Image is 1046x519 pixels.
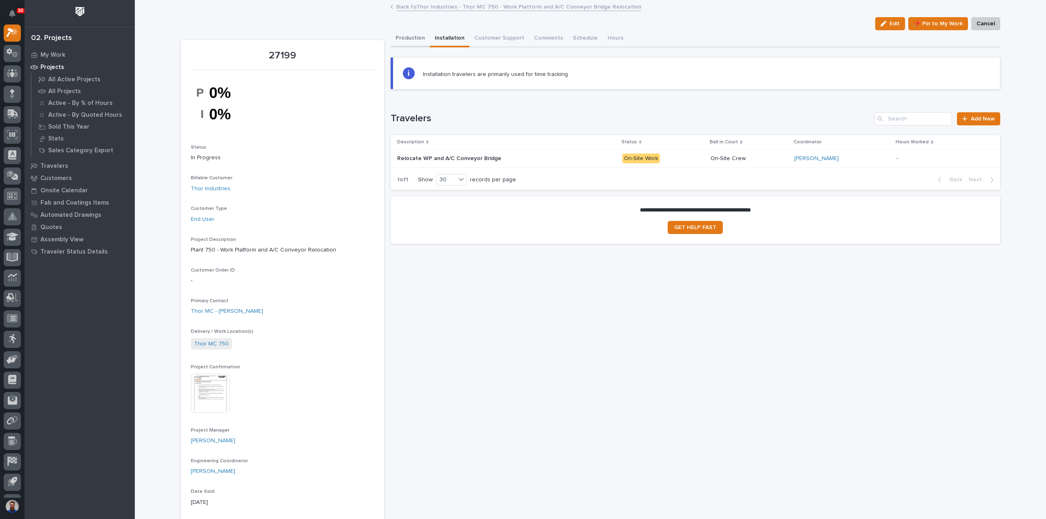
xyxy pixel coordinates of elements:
a: Thor MC - [PERSON_NAME] [191,307,263,316]
button: Schedule [568,30,603,47]
span: Project Manager [191,428,230,433]
div: 30 [436,176,456,184]
input: Search [874,112,952,125]
div: 02. Projects [31,34,72,43]
p: On-Site Crew [711,155,787,162]
button: Comments [529,30,568,47]
span: GET HELP FAST [674,225,716,230]
span: Next [969,176,987,183]
a: [PERSON_NAME] [794,155,839,162]
button: Back [931,176,966,183]
span: Cancel [977,19,995,29]
button: Hours [603,30,628,47]
button: Installation [430,30,469,47]
a: Customers [25,172,135,184]
a: End User [191,215,215,224]
button: Cancel [971,17,1000,30]
h1: Travelers [391,113,872,125]
span: Engineering Coordinator [191,459,248,463]
a: Active - By % of Hours [31,97,135,109]
p: Status [621,138,637,147]
a: Quotes [25,221,135,233]
a: Traveler Status Details [25,245,135,258]
p: Assembly View [40,236,83,243]
tr: Relocate WP and A/C Conveyor BridgeRelocate WP and A/C Conveyor Bridge On-Site WorkOn-Site Crew[P... [391,149,1000,167]
p: Quotes [40,224,62,231]
p: Travelers [40,163,68,170]
p: Ball in Court [710,138,738,147]
a: Onsite Calendar [25,184,135,196]
p: Fab and Coatings Items [40,199,109,207]
p: Show [418,176,433,183]
span: 📌 Pin to My Work [914,19,963,29]
a: Automated Drawings [25,209,135,221]
span: Add New [971,116,995,122]
p: Projects [40,64,64,71]
a: Thor MC 750 [194,340,229,348]
p: Installation travelers are primarily used for time tracking. [423,71,569,78]
p: Active - By % of Hours [48,100,113,107]
a: Projects [25,61,135,73]
a: Thor Industries [191,185,230,193]
img: Workspace Logo [72,4,87,19]
p: In Progress [191,154,374,162]
span: Delivery / Work Location(s) [191,329,253,334]
span: Billable Customer [191,176,232,180]
a: Assembly View [25,233,135,245]
a: Sold This Year [31,121,135,132]
p: Stats [48,135,64,143]
a: Add New [957,112,1000,125]
a: GET HELP FAST [668,221,723,234]
a: Fab and Coatings Items [25,196,135,209]
button: Notifications [4,5,21,22]
span: Status [191,145,206,150]
p: 27199 [191,50,374,62]
span: Customer Order ID [191,268,235,273]
a: All Active Projects [31,74,135,85]
p: 1 of 1 [391,170,415,190]
p: Customers [40,175,72,182]
a: Sales Category Export [31,145,135,156]
p: Relocate WP and A/C Conveyor Bridge [397,154,503,162]
a: Stats [31,133,135,144]
button: Production [391,30,430,47]
button: Edit [875,17,905,30]
p: Hours Worked [896,138,929,147]
p: records per page [470,176,516,183]
div: Notifications30 [10,10,21,23]
p: Plant 750 - Work Platform and A/C Conveyor Relocation [191,246,374,254]
a: My Work [25,49,135,61]
button: users-avatar [4,498,21,515]
span: Project Description [191,237,236,242]
p: [DATE] [191,498,374,507]
p: My Work [40,51,65,59]
span: Primary Contact [191,298,228,303]
a: All Projects [31,85,135,97]
button: Next [966,176,1000,183]
p: Active - By Quoted Hours [48,111,122,119]
p: Automated Drawings [40,212,101,219]
button: Customer Support [469,30,529,47]
span: Edit [890,20,900,27]
span: Project Confirmation [191,365,240,370]
p: All Active Projects [48,76,101,83]
p: Description [397,138,424,147]
p: Onsite Calendar [40,187,88,194]
span: Back [945,176,962,183]
p: - [191,276,374,285]
a: Back toThor Industries - Thor MC 750 - Work Platform and A/C Conveyor Bridge Relocation [396,2,641,11]
p: All Projects [48,88,81,95]
div: On-Site Work [622,154,660,164]
p: Coordinator [793,138,822,147]
p: Sold This Year [48,123,89,131]
span: Customer Type [191,206,227,211]
p: Sales Category Export [48,147,113,154]
span: Date Sold [191,489,215,494]
a: Active - By Quoted Hours [31,109,135,120]
p: - [896,154,900,162]
p: Traveler Status Details [40,248,108,256]
a: Travelers [25,160,135,172]
a: [PERSON_NAME] [191,437,235,445]
p: 30 [18,8,23,13]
